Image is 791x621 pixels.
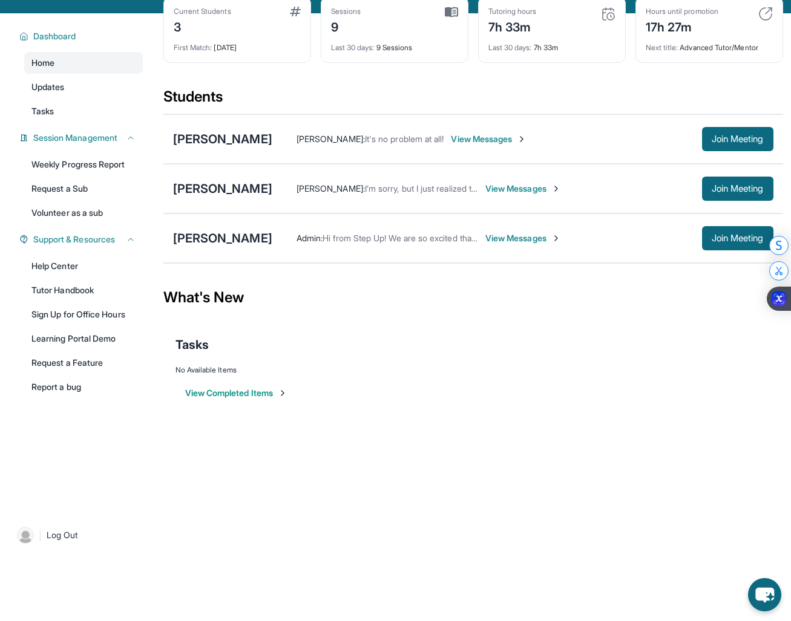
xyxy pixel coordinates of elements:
div: [PERSON_NAME] [173,131,272,148]
img: Chevron-Right [551,233,561,243]
div: Sessions [331,7,361,16]
span: [PERSON_NAME] : [297,134,365,144]
span: First Match : [174,43,212,52]
img: Chevron-Right [517,134,527,144]
div: Current Students [174,7,231,16]
a: Report a bug [24,376,143,398]
a: Volunteer as a sub [24,202,143,224]
div: Hours until promotion [646,7,718,16]
span: Session Management [33,132,117,144]
span: Log Out [47,529,78,541]
span: Home [31,57,54,69]
button: Join Meeting [702,226,773,250]
span: Tasks [31,105,54,117]
span: Dashboard [33,30,76,42]
button: Session Management [28,132,136,144]
span: [PERSON_NAME] : [297,183,365,193]
div: 3 [174,16,231,36]
span: | [39,528,42,542]
div: [PERSON_NAME] [173,180,272,197]
a: Tasks [24,100,143,122]
span: Join Meeting [712,185,764,192]
a: Tutor Handbook [24,279,143,301]
span: Join Meeting [712,135,764,143]
button: View Completed Items [185,387,287,399]
img: card [290,7,301,16]
a: Learning Portal Demo [24,328,143,350]
div: What's New [163,271,783,324]
span: It's no problem at all! [365,134,444,144]
div: Advanced Tutor/Mentor [646,36,773,53]
button: chat-button [748,578,781,611]
div: 7h 33m [488,16,537,36]
span: View Messages [451,133,527,145]
span: Updates [31,81,65,93]
a: Request a Sub [24,178,143,200]
span: View Messages [485,183,561,195]
img: card [758,7,773,21]
a: Updates [24,76,143,98]
div: No Available Items [176,365,771,375]
button: Join Meeting [702,177,773,201]
a: Weekly Progress Report [24,154,143,175]
button: Support & Resources [28,233,136,245]
img: card [445,7,458,18]
div: Tutoring hours [488,7,537,16]
span: Support & Resources [33,233,115,245]
span: Next title : [646,43,678,52]
span: Join Meeting [712,235,764,242]
a: |Log Out [12,522,143,548]
span: Tasks [176,336,209,353]
a: Request a Feature [24,352,143,374]
img: Chevron-Right [551,184,561,193]
button: Dashboard [28,30,136,42]
div: [PERSON_NAME] [173,230,272,247]
div: 7h 33m [488,36,615,53]
div: 9 Sessions [331,36,458,53]
div: 17h 27m [646,16,718,36]
button: Join Meeting [702,127,773,151]
img: card [601,7,615,21]
span: Last 30 days : [331,43,375,52]
span: View Messages [485,232,561,244]
div: Students [163,87,783,114]
img: user-img [17,527,34,544]
div: [DATE] [174,36,301,53]
span: Last 30 days : [488,43,532,52]
div: 9 [331,16,361,36]
a: Home [24,52,143,74]
span: Admin : [297,233,323,243]
a: Sign Up for Office Hours [24,304,143,325]
a: Help Center [24,255,143,277]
